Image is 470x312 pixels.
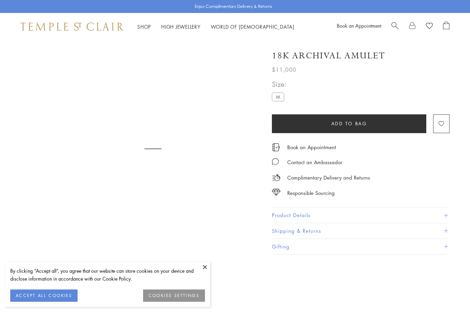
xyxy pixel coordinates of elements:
[272,79,287,90] span: Size:
[272,114,426,133] button: Add to bag
[272,65,296,74] span: $11,000
[143,289,205,302] button: COOKIES SETTINGS
[331,120,367,127] span: Add to bag
[272,50,385,62] h1: 18K Archival Amulet
[272,189,280,196] img: icon_sourcing.svg
[272,158,279,165] img: MessageIcon-01_2.svg
[20,23,124,31] img: Temple St. Clair
[337,22,381,29] a: Book an Appointment
[272,223,450,239] button: Shipping & Returns
[287,158,342,167] div: Contact an Ambassador
[287,189,335,197] div: Responsible Sourcing
[272,93,284,101] label: M
[443,22,450,32] a: Open Shopping Bag
[426,22,433,32] a: View Wishlist
[272,208,450,223] button: Product Details
[195,3,272,10] p: Enjoy Complimentary Delivery & Returns
[137,23,294,31] nav: Main navigation
[272,239,450,254] button: Gifting
[287,173,370,182] p: Complimentary Delivery and Returns
[287,143,336,151] a: Book an Appointment
[272,143,280,151] img: icon_appointment.svg
[10,289,78,302] button: ACCEPT ALL COOKIES
[161,23,201,30] a: High JewelleryHigh Jewellery
[272,173,280,182] img: icon_delivery.svg
[10,267,205,283] div: By clicking “Accept all”, you agree that our website can store cookies on your device and disclos...
[211,23,294,30] a: World of [DEMOGRAPHIC_DATA]World of [DEMOGRAPHIC_DATA]
[137,23,151,30] a: ShopShop
[391,22,399,32] a: Search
